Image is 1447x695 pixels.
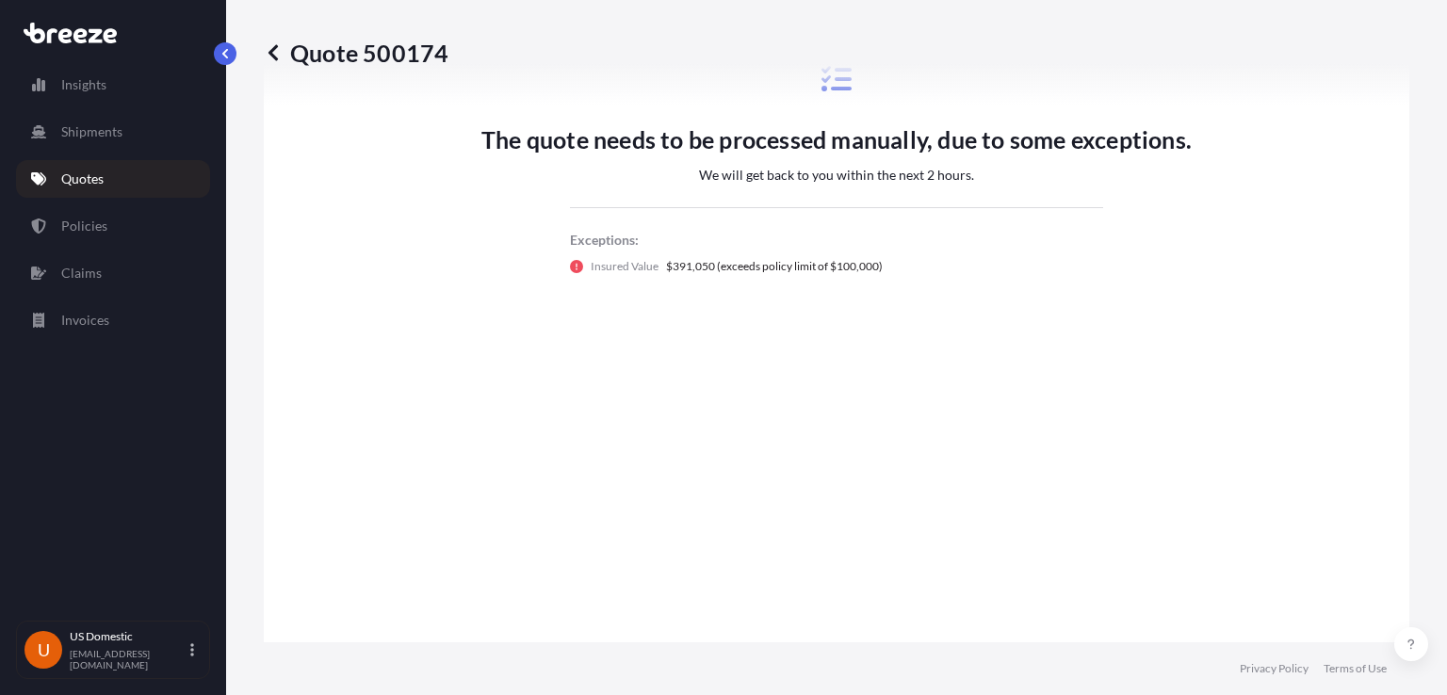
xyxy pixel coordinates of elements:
a: Claims [16,254,210,292]
a: Privacy Policy [1240,661,1309,676]
p: Policies [61,217,107,235]
p: Quotes [61,170,104,188]
p: Quote 500174 [264,38,448,68]
p: Insights [61,75,106,94]
a: Quotes [16,160,210,198]
a: Policies [16,207,210,245]
p: [EMAIL_ADDRESS][DOMAIN_NAME] [70,648,187,671]
p: Claims [61,264,102,283]
p: The quote needs to be processed manually, due to some exceptions. [481,124,1192,154]
p: Exceptions: [570,231,1103,250]
p: Insured Value [591,257,658,276]
span: U [38,640,50,659]
a: Invoices [16,301,210,339]
a: Shipments [16,113,210,151]
p: Shipments [61,122,122,141]
p: We will get back to you within the next 2 hours. [699,166,974,185]
p: US Domestic [70,629,187,644]
p: Invoices [61,311,109,330]
p: $391,050 (exceeds policy limit of $100,000) [666,257,883,276]
a: Insights [16,66,210,104]
a: Terms of Use [1324,661,1387,676]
